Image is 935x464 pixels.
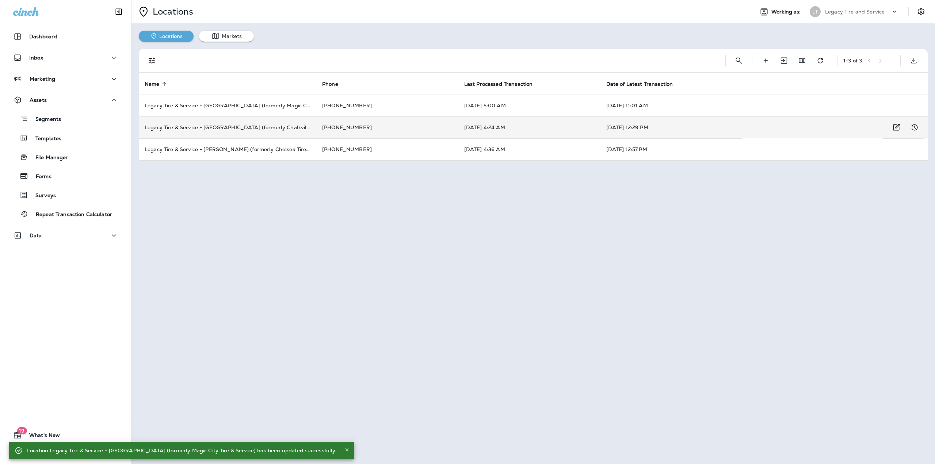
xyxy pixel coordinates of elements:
button: Markets [199,31,254,42]
td: Legacy Tire & Service - [GEOGRAPHIC_DATA] (formerly Magic City Tire & Service) [139,95,316,116]
button: Search Locations [732,53,746,68]
span: Phone [322,81,348,87]
button: Close [343,445,351,454]
td: [DATE] 4:24 AM [458,116,600,138]
button: Export as CSV [907,53,921,68]
td: [DATE] 12:29 PM [600,116,743,138]
p: Inbox [29,55,43,61]
button: Marketing [7,72,124,86]
td: Legacy Tire & Service - [PERSON_NAME] (formerly Chelsea Tire Pros) [139,138,316,160]
button: Segments [7,111,124,127]
button: Edit Fields [795,53,809,68]
span: 19 [17,427,27,434]
p: Locations [150,6,193,17]
p: Repeat Transaction Calculator [28,211,112,218]
button: Support [7,445,124,460]
button: Data [7,228,124,243]
button: Filters [145,53,159,68]
span: Working as: [771,9,802,15]
p: Forms [28,173,51,180]
td: [DATE] 4:36 AM [458,138,600,160]
td: [PHONE_NUMBER] [316,95,458,116]
span: Date of Latest Transaction [606,81,673,87]
div: 1 - 3 of 3 [843,58,862,64]
p: Dashboard [29,34,57,39]
td: [DATE] 5:00 AM [458,95,600,116]
p: Legacy Tire and Service [825,9,885,15]
button: Repeat Transaction Calculator [7,206,124,222]
div: Location Legacy Tire & Service - [GEOGRAPHIC_DATA] (formerly Magic City Tire & Service) has been ... [27,444,337,457]
button: Import Locations [776,53,791,68]
span: Name [145,81,169,87]
p: Marketing [30,76,55,82]
span: Phone [322,81,338,87]
div: LT [810,6,821,17]
td: [PHONE_NUMBER] [316,116,458,138]
button: 19What's New [7,428,124,442]
p: Data [30,233,42,238]
p: Segments [28,116,61,123]
button: Edit Location Details [889,120,904,135]
p: File Manager [28,154,68,161]
button: Surveys [7,187,124,203]
button: Assets [7,93,124,107]
td: [PHONE_NUMBER] [316,138,458,160]
button: View Changelog [907,120,922,135]
span: Refresh transaction statistics [813,57,828,63]
button: Dashboard [7,29,124,44]
td: [DATE] 12:57 PM [600,138,928,160]
span: Date of Latest Transaction [606,81,683,87]
td: [DATE] 11:01 AM [600,95,928,116]
button: Locations [139,31,194,42]
button: Inbox [7,50,124,65]
button: Forms [7,168,124,184]
p: Surveys [28,192,56,199]
span: What's New [22,432,60,441]
button: File Manager [7,149,124,165]
button: Create Location [758,53,773,68]
button: Collapse Sidebar [108,4,129,19]
button: Templates [7,130,124,146]
span: Last Processed Transaction [464,81,542,87]
p: Assets [30,97,47,103]
td: Legacy Tire & Service - [GEOGRAPHIC_DATA] (formerly Chalkville Auto & Tire Service) [139,116,316,138]
button: Settings [915,5,928,18]
span: Name [145,81,160,87]
span: Last Processed Transaction [464,81,533,87]
p: Templates [28,135,61,142]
